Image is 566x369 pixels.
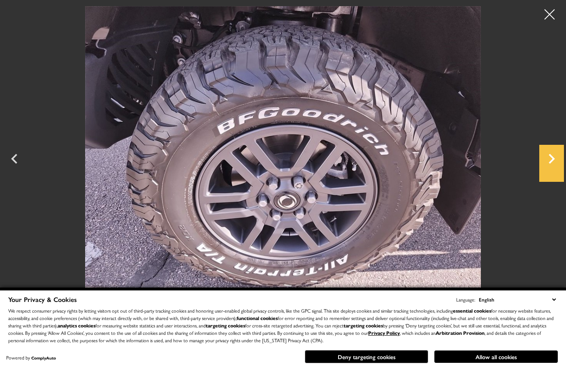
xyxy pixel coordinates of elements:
p: We respect consumer privacy rights by letting visitors opt out of third-party tracking cookies an... [8,307,558,344]
strong: functional cookies [237,314,278,322]
span: Your Privacy & Cookies [8,295,77,304]
button: Allow all cookies [434,350,558,363]
select: Language Select [477,295,558,304]
div: Next [539,145,564,182]
div: Language: [456,297,475,302]
strong: Arbitration Provision [436,329,485,337]
button: Deny targeting cookies [305,350,428,363]
div: Previous [2,145,27,182]
img: Used 2024 Sela Green INEOS Trialmaster Edition image 24 [41,6,525,303]
strong: targeting cookies [343,322,383,329]
a: Privacy Policy [368,329,400,337]
strong: targeting cookies [206,322,245,329]
a: ComplyAuto [31,355,56,361]
strong: analytics cookies [58,322,95,329]
div: Powered by [6,355,56,360]
strong: essential cookies [453,307,491,314]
